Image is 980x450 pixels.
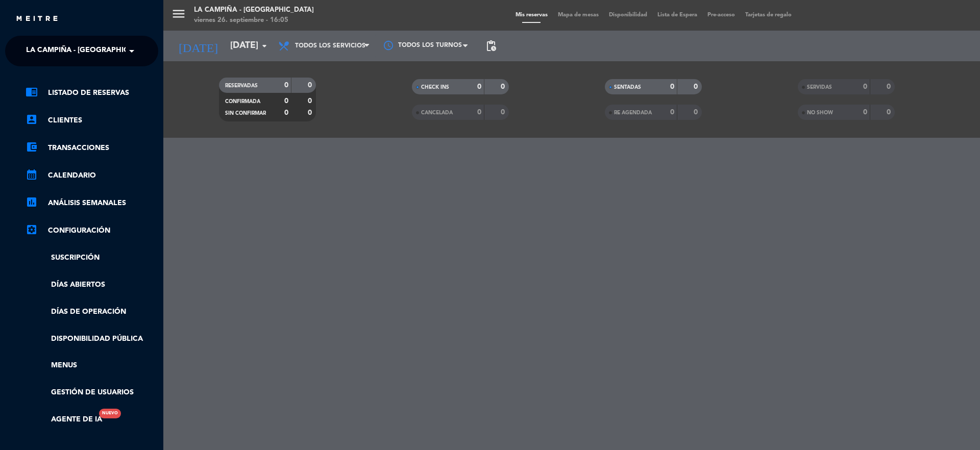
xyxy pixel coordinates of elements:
[26,40,153,62] span: La Campiña - [GEOGRAPHIC_DATA]
[26,279,158,291] a: Días abiertos
[26,414,102,426] a: Agente de IANuevo
[26,113,38,126] i: account_box
[26,196,38,208] i: assessment
[26,252,158,264] a: Suscripción
[26,168,38,181] i: calendar_month
[26,197,158,209] a: assessmentANÁLISIS SEMANALES
[26,86,38,98] i: chrome_reader_mode
[26,87,158,99] a: chrome_reader_modeListado de Reservas
[26,141,38,153] i: account_balance_wallet
[26,306,158,318] a: Días de Operación
[15,15,59,23] img: MEITRE
[26,333,158,345] a: Disponibilidad pública
[26,387,158,398] a: Gestión de usuarios
[26,360,158,371] a: Menus
[26,224,158,237] a: Configuración
[26,169,158,182] a: calendar_monthCalendario
[99,409,121,418] div: Nuevo
[26,142,158,154] a: account_balance_walletTransacciones
[26,114,158,127] a: account_boxClientes
[26,223,38,236] i: settings_applications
